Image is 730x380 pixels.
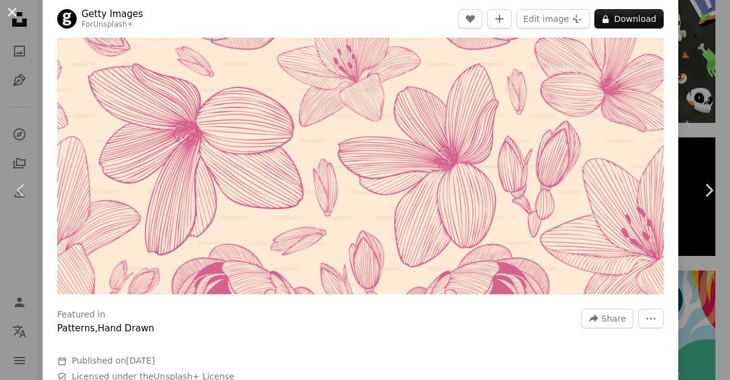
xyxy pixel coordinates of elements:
[516,9,589,29] button: Edit image
[126,356,155,365] time: July 11, 2023 at 7:33:40 PM GMT+2
[487,9,512,29] button: Add to Collection
[638,309,664,328] button: More Actions
[72,356,155,365] span: Published on
[602,309,626,328] span: Share
[581,309,633,328] button: Share this image
[57,9,77,29] img: Go to Getty Images's profile
[93,20,133,29] a: Unsplash+
[594,9,664,29] button: Download
[95,323,98,334] span: ,
[82,8,143,20] a: Getty Images
[82,20,143,30] div: For
[687,132,730,249] a: Next
[98,323,155,334] a: Hand Drawn
[57,309,105,321] h3: Featured in
[57,323,95,334] a: Patterns
[458,9,482,29] button: Like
